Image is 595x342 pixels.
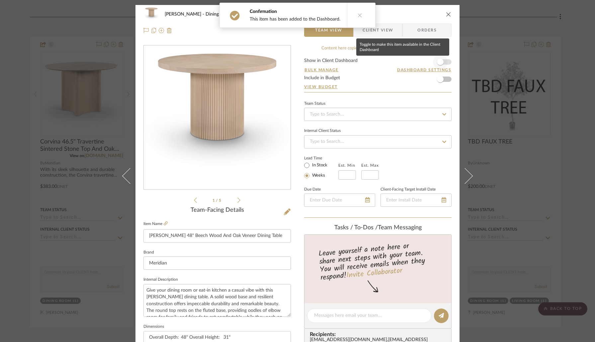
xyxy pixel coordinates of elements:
[143,251,154,254] label: Brand
[143,8,159,21] img: 97cbbe78-7817-4a69-ad16-2205fc0fb1ae_48x40.jpg
[143,207,291,214] div: Team-Facing Details
[311,162,327,168] label: In Stock
[144,54,291,181] img: 97cbbe78-7817-4a69-ad16-2205fc0fb1ae_436x436.jpg
[304,67,339,73] button: Bulk Manage
[361,163,379,168] label: Est. Max
[250,16,340,22] div: This item has been added to the Dashboard.
[143,229,291,243] input: Enter Item Name
[410,24,444,37] span: Orders
[143,278,178,281] label: Internal Description
[338,163,355,168] label: Est. Min
[310,331,449,337] span: Recipients:
[303,239,453,283] div: Leave yourself a note here or share next steps with your team. You will receive emails when they ...
[167,28,172,33] img: Remove from project
[381,194,452,207] input: Enter Install Date
[304,155,338,161] label: Lead Time
[311,173,325,179] label: Weeks
[304,108,452,121] input: Type to Search…
[250,8,340,15] div: Confirmation
[143,221,168,227] label: Item Name
[304,135,452,148] input: Type to Search…
[334,225,378,231] span: Tasks / To-Dos /
[304,102,325,105] div: Team Status
[144,46,291,190] div: 0
[304,84,452,89] a: View Budget
[219,199,222,202] span: 5
[304,129,341,133] div: Internal Client Status
[363,24,393,37] span: Client View
[165,12,206,17] span: [PERSON_NAME]
[216,199,219,202] span: /
[304,161,338,180] mat-radio-group: Select item type
[346,265,403,282] a: Invite Collaborator
[206,12,237,17] span: Dining Room
[304,194,375,207] input: Enter Due Date
[304,45,452,52] div: Content here copies to Client View - confirm visibility there.
[304,224,452,232] div: team Messaging
[212,199,216,202] span: 1
[143,325,164,328] label: Dimensions
[143,256,291,270] input: Enter Brand
[397,67,452,73] button: Dashboard Settings
[381,188,436,191] label: Client-Facing Target Install Date
[304,188,321,191] label: Due Date
[446,11,452,17] button: close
